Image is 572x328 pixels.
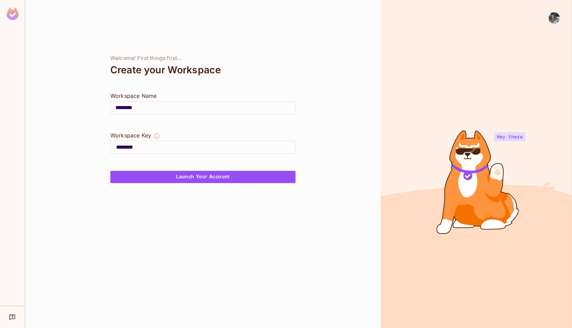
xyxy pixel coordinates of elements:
div: Create your Workspace [110,62,296,78]
div: Welcome! First things first... [110,55,296,62]
div: Help & Updates [5,310,20,324]
button: The Workspace Key is unique, and serves as the identifier of your workspace. [153,131,160,141]
img: SReyMgAAAABJRU5ErkJggg== [6,8,19,20]
div: Workspace Name [110,92,296,100]
button: Launch Your Account [110,171,296,183]
img: Amir Serag [549,12,560,24]
div: Workspace Key [110,131,151,139]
